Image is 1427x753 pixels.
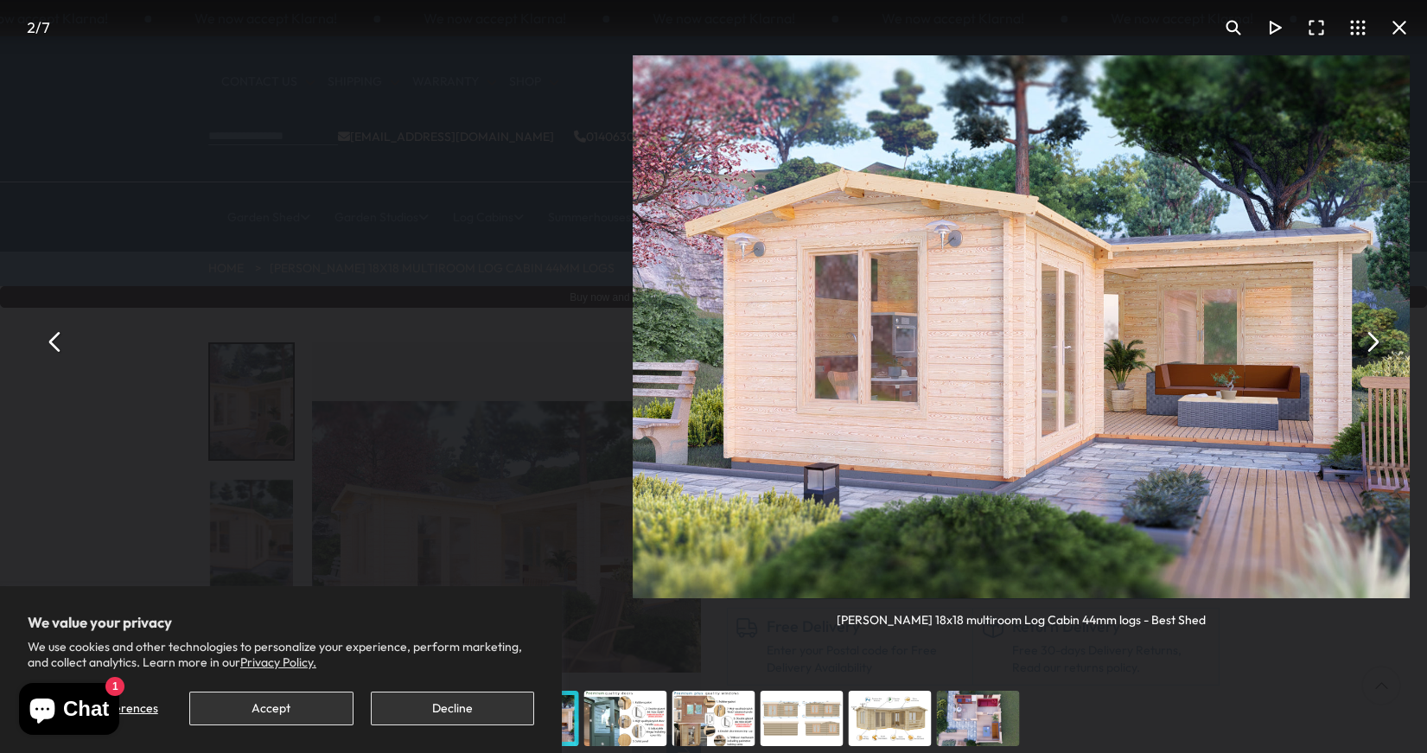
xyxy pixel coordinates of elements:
[1351,322,1392,363] button: Next
[240,654,316,670] a: Privacy Policy.
[1379,7,1420,48] button: Close
[28,639,534,670] p: We use cookies and other technologies to personalize your experience, perform marketing, and coll...
[7,7,69,48] div: /
[14,683,124,739] inbox-online-store-chat: Shopify online store chat
[35,322,76,363] button: Previous
[837,598,1206,629] div: [PERSON_NAME] 18x18 multiroom Log Cabin 44mm logs - Best Shed
[371,692,534,725] button: Decline
[28,614,534,631] h2: We value your privacy
[1213,7,1254,48] button: Toggle zoom level
[189,692,353,725] button: Accept
[27,18,35,36] span: 2
[1337,7,1379,48] button: Toggle thumbnails
[41,18,50,36] span: 7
